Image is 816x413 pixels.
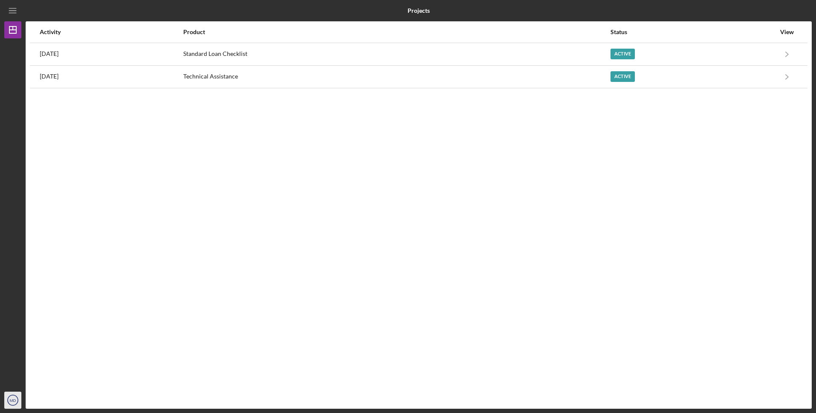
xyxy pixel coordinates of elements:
[183,29,610,35] div: Product
[408,7,430,14] b: Projects
[40,29,182,35] div: Activity
[611,49,635,59] div: Active
[10,398,16,403] text: MD
[40,50,59,57] time: 2025-06-20 15:43
[611,71,635,82] div: Active
[183,66,610,87] div: Technical Assistance
[183,44,610,65] div: Standard Loan Checklist
[611,29,775,35] div: Status
[4,392,21,409] button: MD
[40,73,59,80] time: 2025-05-08 23:27
[776,29,798,35] div: View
